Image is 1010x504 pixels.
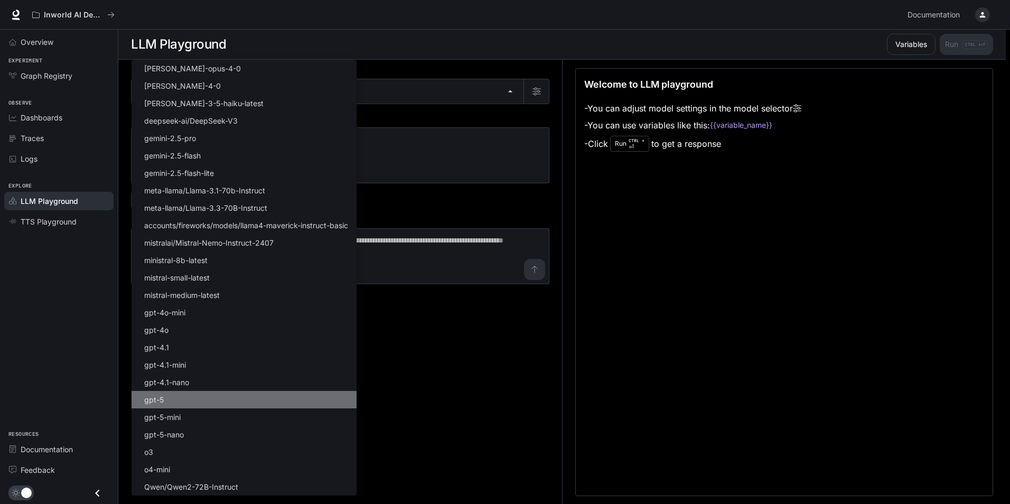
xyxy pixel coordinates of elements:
p: o3 [144,446,153,458]
p: meta-llama/Llama-3.1-70b-Instruct [144,185,265,196]
p: gpt-4.1-mini [144,359,186,370]
p: deepseek-ai/DeepSeek-V3 [144,115,238,126]
p: [PERSON_NAME]-3-5-haiku-latest [144,98,264,109]
p: gpt-4.1-nano [144,377,189,388]
p: gemini-2.5-flash-lite [144,167,214,179]
p: gpt-4o [144,324,169,335]
p: [PERSON_NAME]-4-0 [144,80,221,91]
p: gemini-2.5-flash [144,150,201,161]
p: mistral-small-latest [144,272,210,283]
p: [PERSON_NAME]-opus-4-0 [144,63,241,74]
p: mistral-medium-latest [144,290,220,301]
p: ministral-8b-latest [144,255,208,266]
p: o4-mini [144,464,170,475]
p: gemini-2.5-pro [144,133,196,144]
p: accounts/fireworks/models/llama4-maverick-instruct-basic [144,220,348,231]
p: mistralai/Mistral-Nemo-Instruct-2407 [144,237,274,248]
p: Qwen/Qwen2-72B-Instruct [144,481,238,492]
p: gpt-5-mini [144,412,181,423]
p: gpt-5 [144,394,164,405]
p: gpt-5-nano [144,429,184,440]
p: gpt-4.1 [144,342,169,353]
p: gpt-4o-mini [144,307,185,318]
p: meta-llama/Llama-3.3-70B-Instruct [144,202,267,213]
